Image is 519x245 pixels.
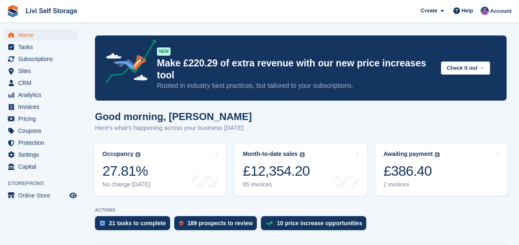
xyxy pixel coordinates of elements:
[261,216,370,234] a: 10 price increase opportunities
[4,77,78,89] a: menu
[421,7,437,15] span: Create
[375,143,507,196] a: Awaiting payment £386.40 2 invoices
[109,220,166,226] div: 21 tasks to complete
[4,41,78,53] a: menu
[135,152,140,157] img: icon-info-grey-7440780725fd019a000dd9b08b2336e03edf1995a4989e88bcd33f0948082b44.svg
[179,221,183,226] img: prospect-51fa495bee0391a8d652442698ab0144808aea92771e9ea1ae160a38d050c398.svg
[95,123,252,133] p: Here's what's happening across your business [DATE]
[187,220,253,226] div: 189 prospects to review
[22,4,81,18] a: Livi Self Storage
[243,163,310,179] div: £12,354.20
[157,81,434,90] p: Rooted in industry best practices, but tailored to your subscriptions.
[481,7,489,15] img: Graham Cameron
[243,181,310,188] div: 85 invoices
[102,151,133,158] div: Occupancy
[300,152,305,157] img: icon-info-grey-7440780725fd019a000dd9b08b2336e03edf1995a4989e88bcd33f0948082b44.svg
[18,29,68,41] span: Home
[441,61,490,75] button: Check it out →
[18,53,68,65] span: Subscriptions
[102,163,150,179] div: 27.81%
[18,89,68,101] span: Analytics
[4,161,78,172] a: menu
[18,65,68,77] span: Sites
[4,125,78,137] a: menu
[490,7,512,15] span: Account
[18,125,68,137] span: Coupons
[18,101,68,113] span: Invoices
[384,151,433,158] div: Awaiting payment
[4,53,78,65] a: menu
[18,77,68,89] span: CRM
[4,137,78,148] a: menu
[4,149,78,160] a: menu
[18,190,68,201] span: Online Store
[68,191,78,200] a: Preview store
[95,207,507,213] p: ACTIONS
[384,181,440,188] div: 2 invoices
[4,101,78,113] a: menu
[18,161,68,172] span: Capital
[4,113,78,125] a: menu
[18,149,68,160] span: Settings
[243,151,297,158] div: Month-to-date sales
[99,39,156,86] img: price-adjustments-announcement-icon-8257ccfd72463d97f412b2fc003d46551f7dbcb40ab6d574587a9cd5c0d94...
[4,190,78,201] a: menu
[18,113,68,125] span: Pricing
[4,65,78,77] a: menu
[4,29,78,41] a: menu
[7,179,82,188] span: Storefront
[4,89,78,101] a: menu
[235,143,367,196] a: Month-to-date sales £12,354.20 85 invoices
[7,5,19,17] img: stora-icon-8386f47178a22dfd0bd8f6a31ec36ba5ce8667c1dd55bd0f319d3a0aa187defe.svg
[94,143,226,196] a: Occupancy 27.81% No change [DATE]
[18,41,68,53] span: Tasks
[462,7,473,15] span: Help
[384,163,440,179] div: £386.40
[18,137,68,148] span: Protection
[157,57,434,81] p: Make £220.29 of extra revenue with our new price increases tool
[95,111,252,122] h1: Good morning, [PERSON_NAME]
[266,221,273,225] img: price_increase_opportunities-93ffe204e8149a01c8c9dc8f82e8f89637d9d84a8eef4429ea346261dce0b2c0.svg
[277,220,362,226] div: 10 price increase opportunities
[157,47,171,56] div: NEW
[95,216,174,234] a: 21 tasks to complete
[102,181,150,188] div: No change [DATE]
[174,216,261,234] a: 189 prospects to review
[435,152,440,157] img: icon-info-grey-7440780725fd019a000dd9b08b2336e03edf1995a4989e88bcd33f0948082b44.svg
[100,221,105,226] img: task-75834270c22a3079a89374b754ae025e5fb1db73e45f91037f5363f120a921f8.svg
